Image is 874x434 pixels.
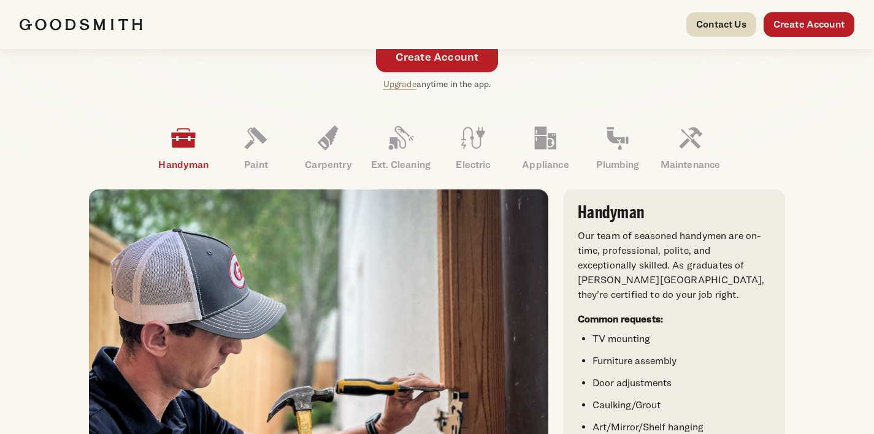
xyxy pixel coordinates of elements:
[592,332,770,346] li: TV mounting
[592,354,770,368] li: Furniture assembly
[578,204,770,221] h3: Handyman
[654,158,726,172] p: Maintenance
[220,116,292,180] a: Paint
[147,158,220,172] p: Handyman
[364,158,437,172] p: Ext. Cleaning
[364,116,437,180] a: Ext. Cleaning
[220,158,292,172] p: Paint
[509,158,581,172] p: Appliance
[592,376,770,390] li: Door adjustments
[292,158,364,172] p: Carpentry
[147,116,220,180] a: Handyman
[592,398,770,413] li: Caulking/Grout
[686,12,756,37] a: Contact Us
[437,116,509,180] a: Electric
[292,116,364,180] a: Carpentry
[383,78,416,89] a: Upgrade
[581,158,654,172] p: Plumbing
[20,18,142,31] img: Goodsmith
[509,116,581,180] a: Appliance
[376,42,499,72] a: Create Account
[581,116,654,180] a: Plumbing
[654,116,726,180] a: Maintenance
[764,12,854,37] a: Create Account
[437,158,509,172] p: Electric
[383,77,491,91] p: anytime in the app.
[578,229,770,302] p: Our team of seasoned handymen are on-time, professional, polite, and exceptionally skilled. As gr...
[578,313,664,325] strong: Common requests:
